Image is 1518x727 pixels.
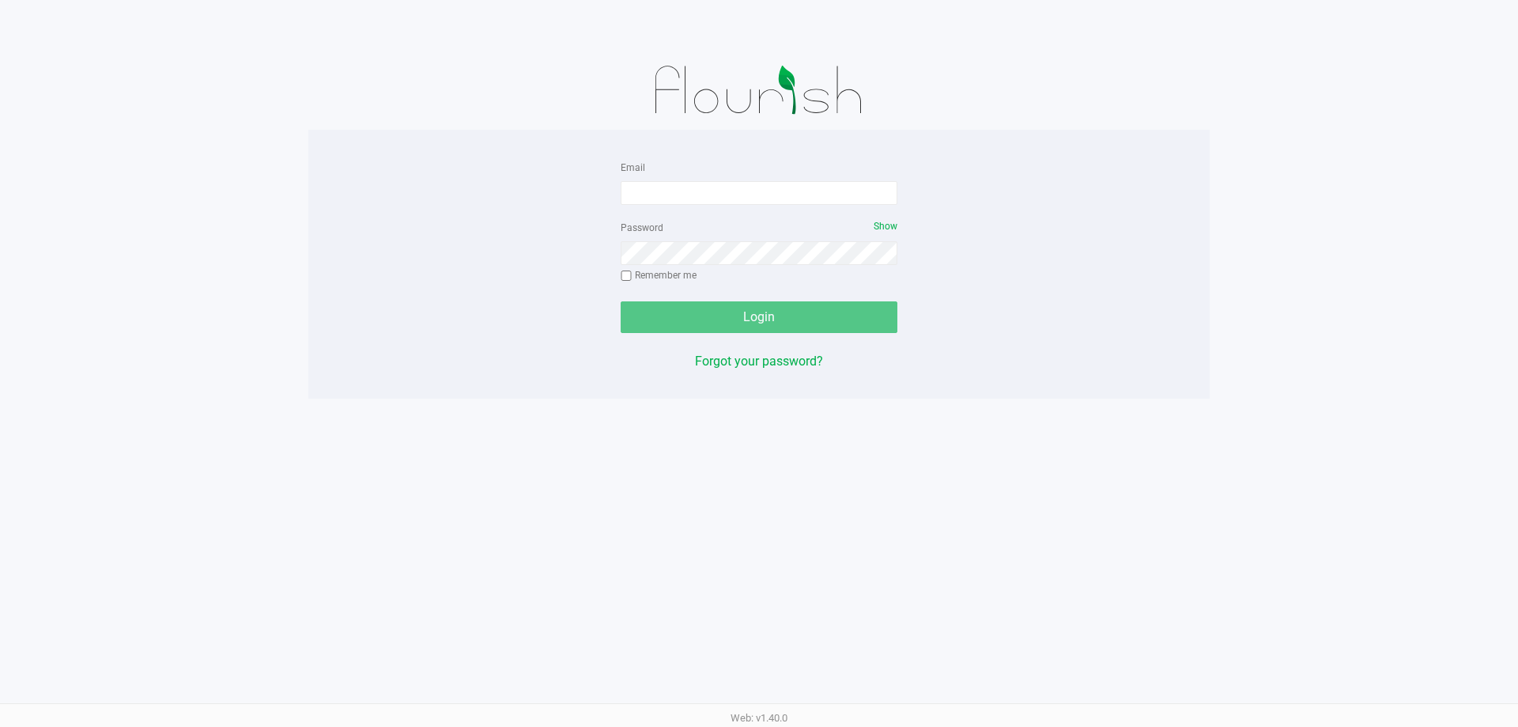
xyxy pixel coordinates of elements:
label: Password [621,221,663,235]
label: Remember me [621,268,697,282]
button: Forgot your password? [695,352,823,371]
label: Email [621,161,645,175]
span: Web: v1.40.0 [731,712,787,724]
input: Remember me [621,271,632,282]
span: Show [874,221,897,232]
